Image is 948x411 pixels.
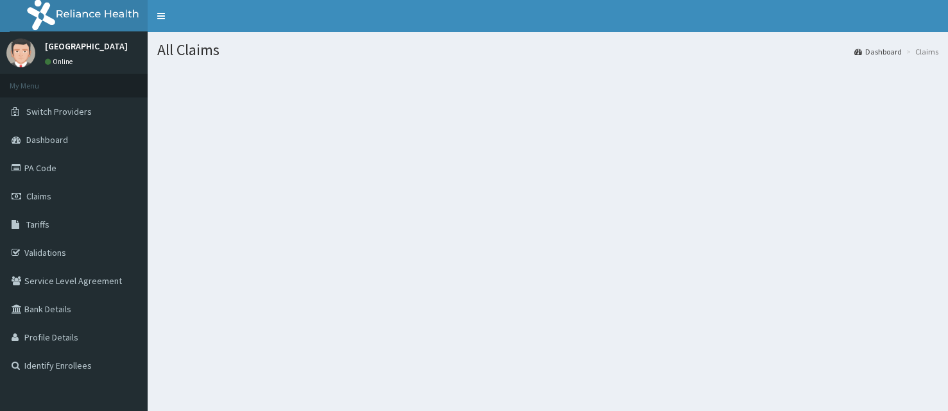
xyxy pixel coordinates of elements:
[854,46,902,57] a: Dashboard
[26,134,68,146] span: Dashboard
[157,42,938,58] h1: All Claims
[26,190,51,202] span: Claims
[26,106,92,117] span: Switch Providers
[6,38,35,67] img: User Image
[26,219,49,230] span: Tariffs
[45,57,76,66] a: Online
[903,46,938,57] li: Claims
[45,42,128,51] p: [GEOGRAPHIC_DATA]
